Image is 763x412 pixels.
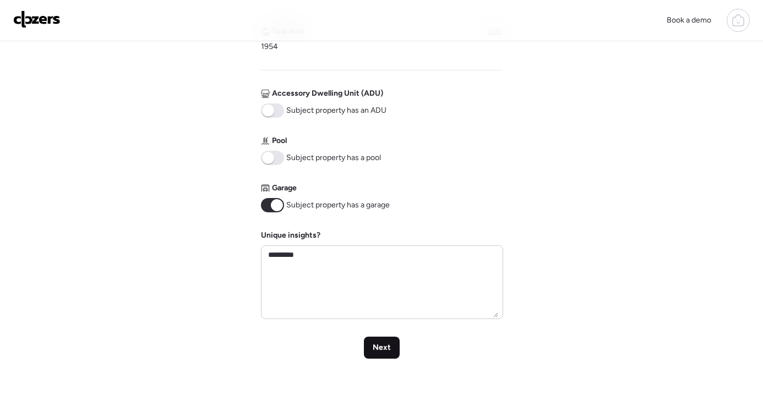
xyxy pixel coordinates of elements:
[272,183,297,194] span: Garage
[286,105,386,116] span: Subject property has an ADU
[272,135,287,146] span: Pool
[13,10,61,28] img: Logo
[667,15,711,25] span: Book a demo
[261,230,320,240] label: Unique insights?
[261,41,278,52] span: 1954
[272,88,383,99] span: Accessory Dwelling Unit (ADU)
[286,152,381,163] span: Subject property has a pool
[286,200,390,211] span: Subject property has a garage
[373,342,391,353] span: Next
